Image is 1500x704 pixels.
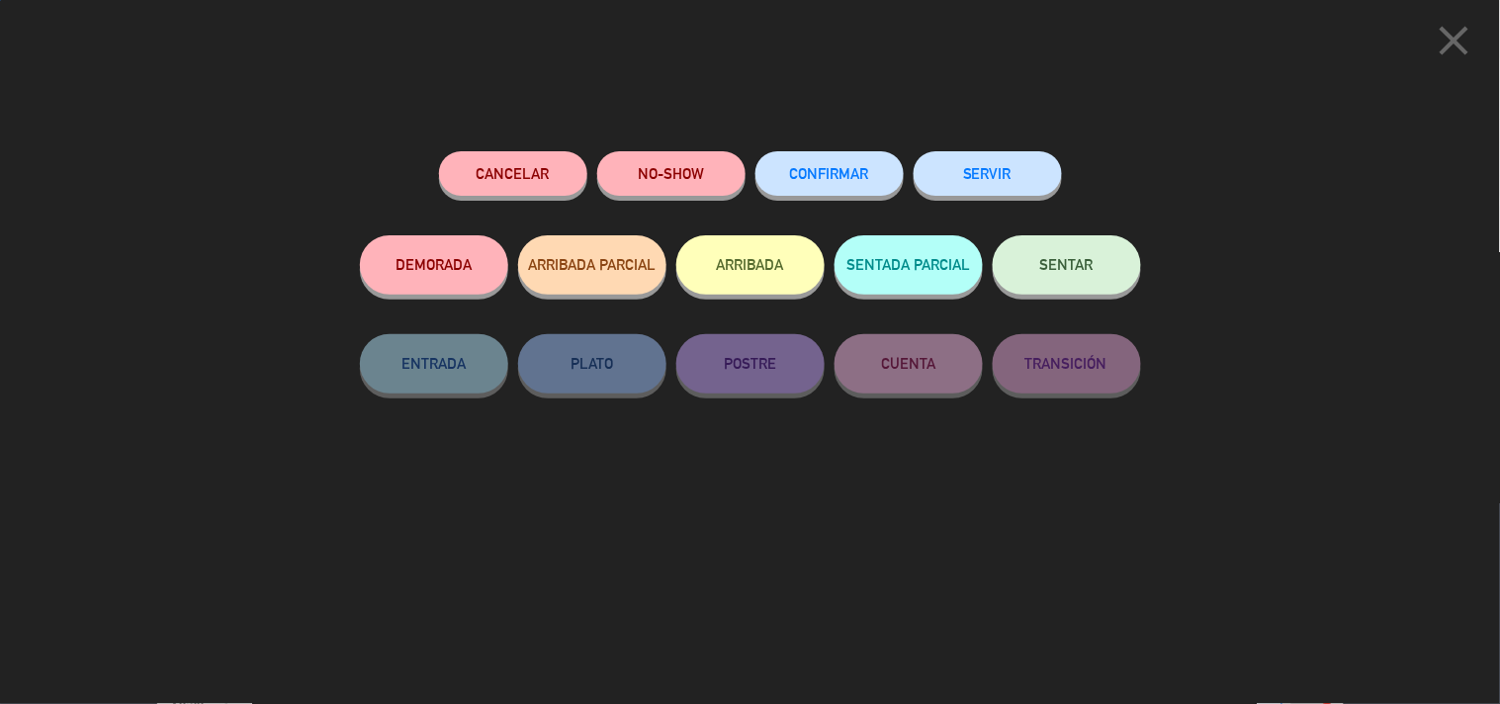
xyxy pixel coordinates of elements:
[993,235,1141,295] button: SENTAR
[597,151,746,196] button: NO-SHOW
[993,334,1141,394] button: TRANSICIÓN
[914,151,1062,196] button: SERVIR
[1424,15,1485,73] button: close
[676,235,825,295] button: ARRIBADA
[360,334,508,394] button: ENTRADA
[1430,16,1479,65] i: close
[528,256,656,273] span: ARRIBADA PARCIAL
[360,235,508,295] button: DEMORADA
[518,334,666,394] button: PLATO
[835,334,983,394] button: CUENTA
[755,151,904,196] button: CONFIRMAR
[518,235,666,295] button: ARRIBADA PARCIAL
[439,151,587,196] button: Cancelar
[790,165,869,182] span: CONFIRMAR
[676,334,825,394] button: POSTRE
[835,235,983,295] button: SENTADA PARCIAL
[1040,256,1094,273] span: SENTAR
